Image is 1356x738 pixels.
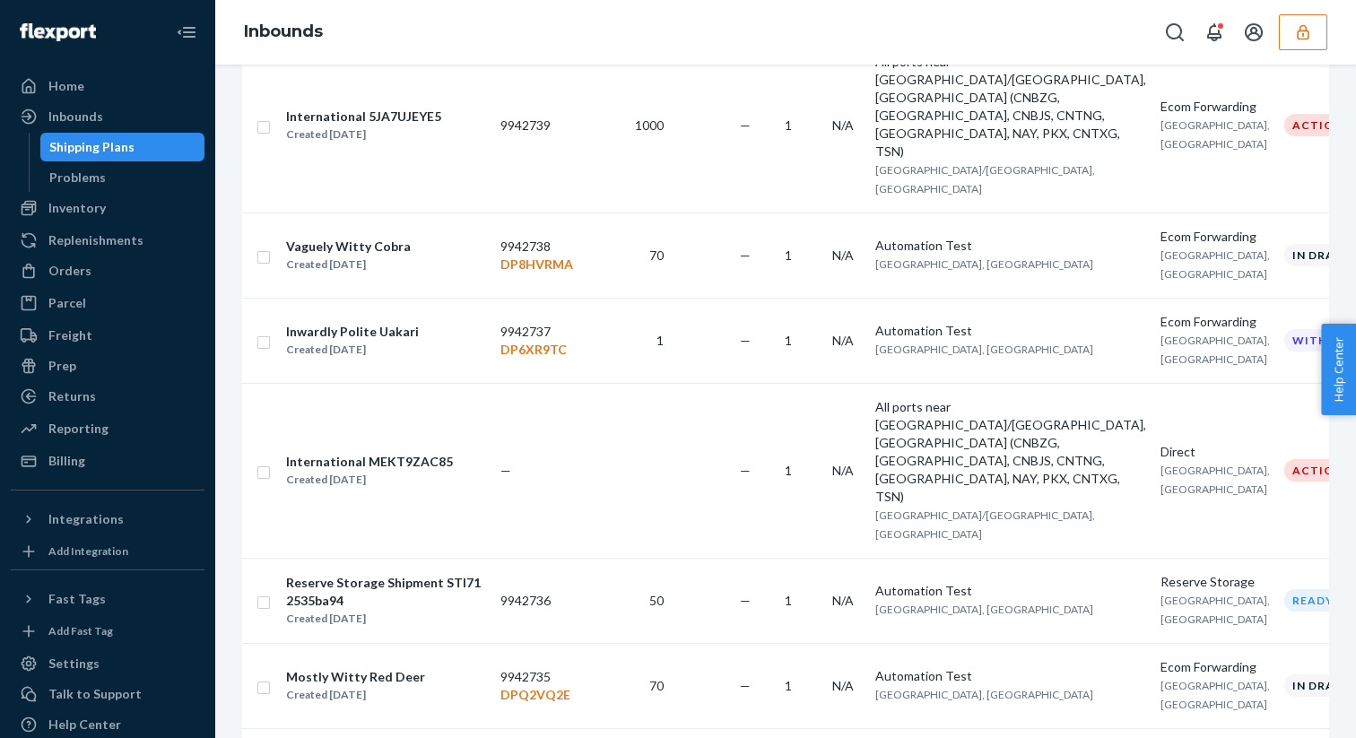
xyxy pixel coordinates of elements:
[785,247,792,263] span: 1
[48,716,121,734] div: Help Center
[1160,464,1270,496] span: [GEOGRAPHIC_DATA], [GEOGRAPHIC_DATA]
[875,343,1093,356] span: [GEOGRAPHIC_DATA], [GEOGRAPHIC_DATA]
[1157,14,1193,50] button: Open Search Box
[20,23,96,41] img: Flexport logo
[875,163,1095,195] span: [GEOGRAPHIC_DATA]/[GEOGRAPHIC_DATA], [GEOGRAPHIC_DATA]
[286,341,419,359] div: Created [DATE]
[48,685,142,703] div: Talk to Support
[11,414,204,443] a: Reporting
[649,247,664,263] span: 70
[286,256,411,273] div: Created [DATE]
[649,678,664,693] span: 70
[875,257,1093,271] span: [GEOGRAPHIC_DATA], [GEOGRAPHIC_DATA]
[11,541,204,562] a: Add Integration
[11,72,204,100] a: Home
[875,398,1146,506] div: All ports near [GEOGRAPHIC_DATA]/[GEOGRAPHIC_DATA], [GEOGRAPHIC_DATA] (CNBZG, [GEOGRAPHIC_DATA], ...
[11,352,204,380] a: Prep
[49,169,106,187] div: Problems
[832,117,854,133] span: N/A
[500,341,574,359] p: DP6XR9TC
[1160,248,1270,281] span: [GEOGRAPHIC_DATA], [GEOGRAPHIC_DATA]
[832,593,854,608] span: N/A
[48,387,96,405] div: Returns
[48,623,113,638] div: Add Fast Tag
[48,77,84,95] div: Home
[493,643,581,728] td: 9942735
[1160,679,1270,711] span: [GEOGRAPHIC_DATA], [GEOGRAPHIC_DATA]
[1160,228,1270,246] div: Ecom Forwarding
[740,333,751,348] span: —
[286,610,485,628] div: Created [DATE]
[832,247,854,263] span: N/A
[832,463,854,478] span: N/A
[785,593,792,608] span: 1
[493,558,581,643] td: 9942736
[740,117,751,133] span: —
[11,226,204,255] a: Replenishments
[656,333,664,348] span: 1
[48,294,86,312] div: Parcel
[1160,98,1270,116] div: Ecom Forwarding
[40,133,205,161] a: Shipping Plans
[48,510,124,528] div: Integrations
[649,593,664,608] span: 50
[11,102,204,131] a: Inbounds
[1160,658,1270,676] div: Ecom Forwarding
[11,680,204,708] a: Talk to Support
[11,585,204,613] button: Fast Tags
[1160,443,1270,461] div: Direct
[286,323,419,341] div: Inwardly Polite Uakari
[1160,573,1270,591] div: Reserve Storage
[48,543,128,559] div: Add Integration
[500,256,574,273] p: DP8HVRMA
[286,108,441,126] div: International 5JA7UJEYE5
[48,452,85,470] div: Billing
[493,298,581,383] td: 9942737
[1160,118,1270,151] span: [GEOGRAPHIC_DATA], [GEOGRAPHIC_DATA]
[11,621,204,642] a: Add Fast Tag
[11,505,204,534] button: Integrations
[48,655,100,673] div: Settings
[635,117,664,133] span: 1000
[875,508,1095,541] span: [GEOGRAPHIC_DATA]/[GEOGRAPHIC_DATA], [GEOGRAPHIC_DATA]
[11,194,204,222] a: Inventory
[286,126,441,143] div: Created [DATE]
[48,357,76,375] div: Prep
[11,447,204,475] a: Billing
[740,593,751,608] span: —
[875,688,1093,701] span: [GEOGRAPHIC_DATA], [GEOGRAPHIC_DATA]
[740,247,751,263] span: —
[500,463,511,478] span: —
[286,574,485,610] div: Reserve Storage Shipment STI712535ba94
[230,6,337,58] ol: breadcrumbs
[785,117,792,133] span: 1
[169,14,204,50] button: Close Navigation
[875,582,1146,600] div: Automation Test
[500,686,574,704] p: DPQ2VQ2E
[48,231,143,249] div: Replenishments
[785,463,792,478] span: 1
[1321,324,1356,415] button: Help Center
[1196,14,1232,50] button: Open notifications
[48,326,92,344] div: Freight
[740,678,751,693] span: —
[1160,334,1270,366] span: [GEOGRAPHIC_DATA], [GEOGRAPHIC_DATA]
[785,678,792,693] span: 1
[48,590,106,608] div: Fast Tags
[286,471,453,489] div: Created [DATE]
[1236,14,1272,50] button: Open account menu
[493,38,581,213] td: 9942739
[48,199,106,217] div: Inventory
[11,256,204,285] a: Orders
[11,289,204,317] a: Parcel
[286,453,453,471] div: International MEKT9ZAC85
[11,321,204,350] a: Freight
[1160,313,1270,331] div: Ecom Forwarding
[11,649,204,678] a: Settings
[244,22,323,41] a: Inbounds
[286,238,411,256] div: Vaguely Witty Cobra
[40,163,205,192] a: Problems
[832,678,854,693] span: N/A
[875,667,1146,685] div: Automation Test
